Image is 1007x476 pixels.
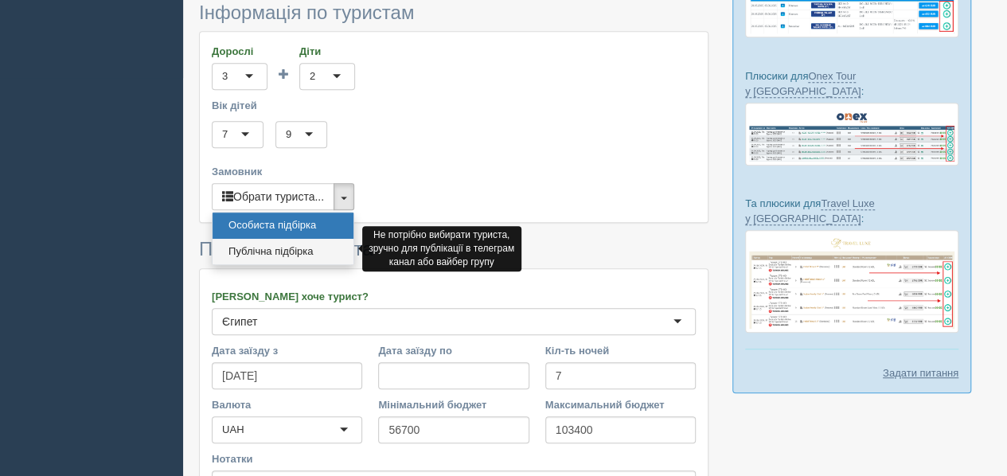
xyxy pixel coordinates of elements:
[222,127,228,142] div: 7
[212,451,696,466] label: Нотатки
[212,289,696,304] label: [PERSON_NAME] хоче турист?
[199,238,373,259] span: Побажання туриста
[212,164,696,179] label: Замовник
[286,127,291,142] div: 9
[212,98,696,113] label: Вік дітей
[378,397,529,412] label: Мінімальний бюджет
[222,422,244,438] div: UAH
[310,68,315,84] div: 2
[883,365,958,380] a: Задати питання
[545,343,696,358] label: Кіл-ть ночей
[545,362,696,389] input: 7-10 або 7,10,14
[745,68,958,99] p: Плюсики для :
[745,197,875,225] a: Travel Luxe у [GEOGRAPHIC_DATA]
[212,343,362,358] label: Дата заїзду з
[213,239,353,265] a: Публічна підбірка
[745,230,958,333] img: travel-luxe-%D0%BF%D0%BE%D0%B4%D0%B1%D0%BE%D1%80%D0%BA%D0%B0-%D1%81%D1%80%D0%BC-%D0%B4%D0%BB%D1%8...
[212,44,267,59] label: Дорослі
[299,44,355,59] label: Діти
[362,226,521,271] div: Не потрібно вибирати туриста, зручно для публікації в телеграм канал або вайбер групу
[199,2,708,23] h3: Інформація по туристам
[745,70,861,98] a: Onex Tour у [GEOGRAPHIC_DATA]
[212,397,362,412] label: Валюта
[745,103,958,166] img: onex-tour-proposal-crm-for-travel-agency.png
[545,397,696,412] label: Максимальний бюджет
[222,314,257,330] div: Єгипет
[745,196,958,226] p: Та плюсики для :
[378,343,529,358] label: Дата заїзду по
[222,68,228,84] div: 3
[212,183,334,210] button: Обрати туриста...
[213,213,353,239] a: Особиста підбірка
